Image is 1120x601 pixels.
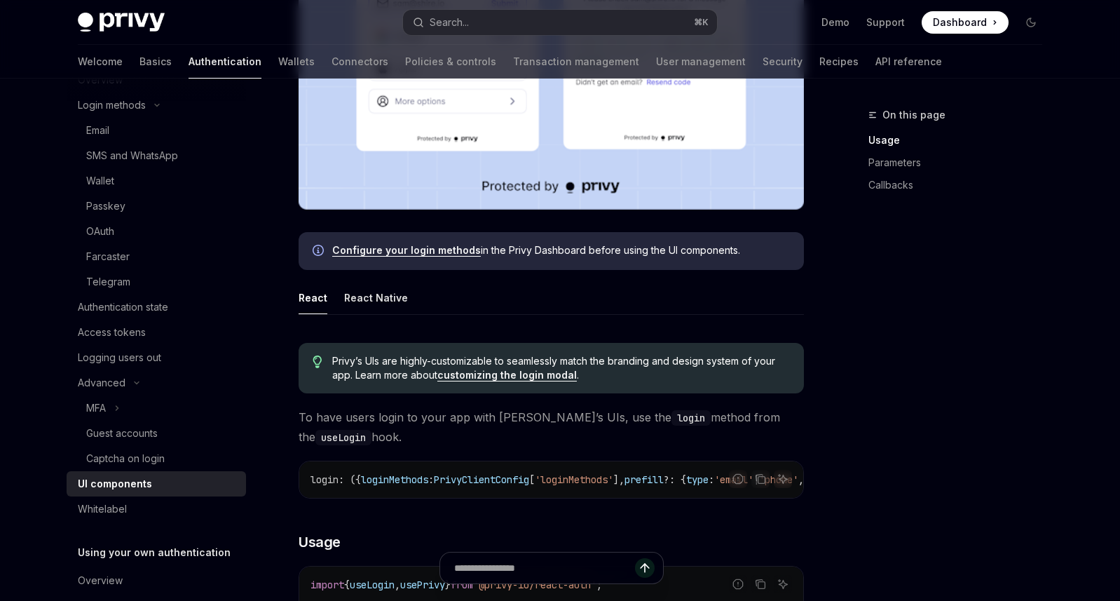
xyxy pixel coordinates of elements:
[78,475,152,492] div: UI components
[430,14,469,31] div: Search...
[821,15,849,29] a: Demo
[78,349,161,366] div: Logging users out
[694,17,709,28] span: ⌘ K
[866,15,905,29] a: Support
[67,370,246,396] button: Toggle Advanced section
[454,553,635,583] input: Ask a question...
[67,421,246,446] a: Guest accounts
[344,281,408,314] div: React Native
[635,558,655,578] button: Send message
[139,45,172,79] a: Basics
[67,345,246,370] a: Logging users out
[513,45,639,79] a: Transaction management
[67,497,246,522] a: Whitelabel
[67,396,246,421] button: Toggle MFA section
[86,274,130,290] div: Telegram
[67,93,246,118] button: Toggle Login methods section
[67,568,246,593] a: Overview
[1020,11,1042,34] button: Toggle dark mode
[729,470,747,488] button: Report incorrect code
[714,473,753,486] span: 'email'
[299,281,327,314] div: React
[332,244,481,257] a: Configure your login methods
[313,245,327,259] svg: Info
[868,151,1053,174] a: Parameters
[67,320,246,345] a: Access tokens
[332,45,388,79] a: Connectors
[86,450,165,467] div: Captcha on login
[428,473,434,486] span: :
[78,324,146,341] div: Access tokens
[67,118,246,143] a: Email
[86,198,125,215] div: Passkey
[67,168,246,194] a: Wallet
[78,544,231,561] h5: Using your own authentication
[774,470,792,488] button: Ask AI
[529,473,535,486] span: [
[332,354,790,382] span: Privy’s UIs are highly-customizable to seamlessly match the branding and design system of your ap...
[656,45,746,79] a: User management
[78,572,123,589] div: Overview
[868,174,1053,196] a: Callbacks
[361,473,428,486] span: loginMethods
[535,473,613,486] span: 'loginMethods'
[664,473,686,486] span: ?: {
[78,45,123,79] a: Welcome
[299,532,341,552] span: Usage
[671,410,711,426] code: login
[315,430,371,445] code: useLogin
[78,299,168,316] div: Authentication state
[434,473,529,486] span: PrivyClientConfig
[86,147,178,164] div: SMS and WhatsApp
[819,45,859,79] a: Recipes
[882,107,945,123] span: On this page
[78,13,165,32] img: dark logo
[339,473,361,486] span: : ({
[189,45,261,79] a: Authentication
[86,425,158,442] div: Guest accounts
[751,470,770,488] button: Copy the contents from the code block
[67,194,246,219] a: Passkey
[67,244,246,269] a: Farcaster
[278,45,315,79] a: Wallets
[67,446,246,471] a: Captcha on login
[875,45,942,79] a: API reference
[405,45,496,79] a: Policies & controls
[310,473,339,486] span: login
[313,356,322,368] svg: Tip
[709,473,714,486] span: :
[332,243,790,257] span: in the Privy Dashboard before using the UI components.
[67,219,246,244] a: OAuth
[933,15,987,29] span: Dashboard
[67,143,246,168] a: SMS and WhatsApp
[78,374,125,391] div: Advanced
[78,501,127,518] div: Whitelabel
[922,11,1009,34] a: Dashboard
[613,473,624,486] span: ],
[86,173,114,189] div: Wallet
[437,369,577,381] a: customizing the login modal
[78,97,146,114] div: Login methods
[67,471,246,497] a: UI components
[686,473,709,486] span: type
[86,223,114,240] div: OAuth
[798,473,804,486] span: ,
[67,295,246,320] a: Authentication state
[67,269,246,295] a: Telegram
[299,407,804,447] span: To have users login to your app with [PERSON_NAME]’s UIs, use the method from the hook.
[868,129,1053,151] a: Usage
[86,122,109,139] div: Email
[763,45,803,79] a: Security
[86,400,106,417] div: MFA
[86,248,130,265] div: Farcaster
[624,473,664,486] span: prefill
[403,10,717,35] button: Open search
